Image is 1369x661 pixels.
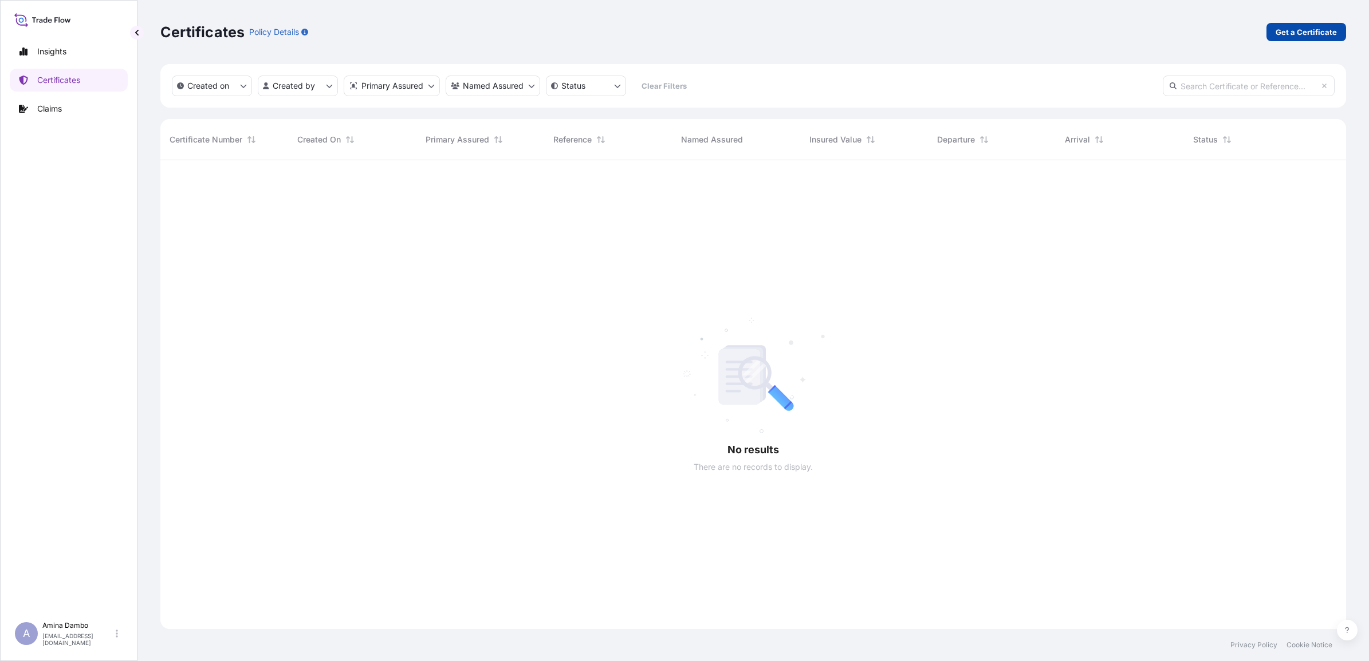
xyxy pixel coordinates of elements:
[937,134,975,145] span: Departure
[42,632,113,646] p: [EMAIL_ADDRESS][DOMAIN_NAME]
[463,80,524,92] p: Named Assured
[245,133,258,147] button: Sort
[37,74,80,86] p: Certificates
[642,80,687,92] p: Clear Filters
[546,76,626,96] button: certificateStatus Filter options
[10,40,128,63] a: Insights
[1092,133,1106,147] button: Sort
[594,133,608,147] button: Sort
[361,80,423,92] p: Primary Assured
[258,76,338,96] button: createdBy Filter options
[426,134,489,145] span: Primary Assured
[37,46,66,57] p: Insights
[1276,26,1337,38] p: Get a Certificate
[1220,133,1234,147] button: Sort
[297,134,341,145] span: Created On
[977,133,991,147] button: Sort
[344,76,440,96] button: distributor Filter options
[37,103,62,114] p: Claims
[1065,134,1090,145] span: Arrival
[172,76,252,96] button: createdOn Filter options
[10,97,128,120] a: Claims
[809,134,861,145] span: Insured Value
[1287,640,1332,650] a: Cookie Notice
[561,80,585,92] p: Status
[864,133,878,147] button: Sort
[491,133,505,147] button: Sort
[446,76,540,96] button: cargoOwner Filter options
[23,628,30,639] span: A
[1266,23,1346,41] a: Get a Certificate
[249,26,299,38] p: Policy Details
[42,621,113,630] p: Amina Dambo
[170,134,242,145] span: Certificate Number
[1193,134,1218,145] span: Status
[681,134,743,145] span: Named Assured
[10,69,128,92] a: Certificates
[187,80,229,92] p: Created on
[160,23,245,41] p: Certificates
[1230,640,1277,650] a: Privacy Policy
[553,134,592,145] span: Reference
[343,133,357,147] button: Sort
[632,77,696,95] button: Clear Filters
[1163,76,1335,96] input: Search Certificate or Reference...
[273,80,315,92] p: Created by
